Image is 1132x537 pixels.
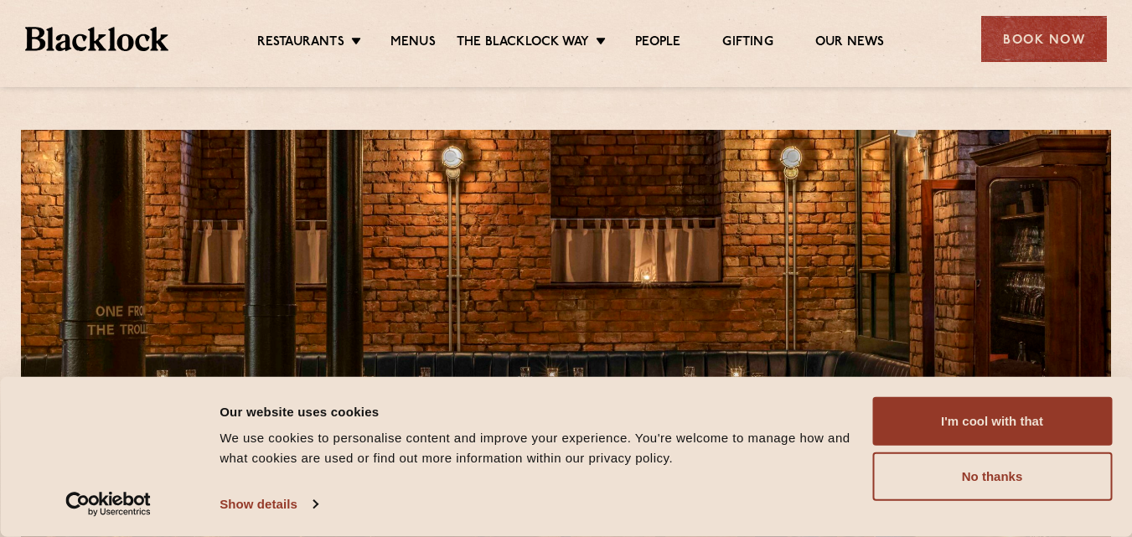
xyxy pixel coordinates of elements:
img: BL_Textured_Logo-footer-cropped.svg [25,27,168,51]
a: People [635,34,680,53]
div: Book Now [981,16,1107,62]
a: Usercentrics Cookiebot - opens in a new window [35,492,182,517]
a: Menus [390,34,436,53]
div: We use cookies to personalise content and improve your experience. You're welcome to manage how a... [220,428,853,468]
a: Our News [815,34,885,53]
a: The Blacklock Way [457,34,589,53]
a: Gifting [722,34,773,53]
div: Our website uses cookies [220,401,853,421]
button: I'm cool with that [872,397,1112,446]
a: Show details [220,492,317,517]
a: Restaurants [257,34,344,53]
button: No thanks [872,452,1112,501]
